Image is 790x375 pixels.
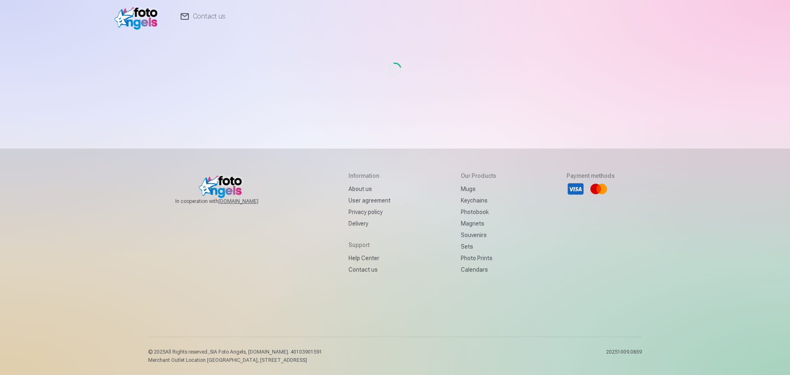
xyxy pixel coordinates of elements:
span: In cooperation with [175,198,278,205]
p: 20251009.0859 [606,349,642,363]
h5: Support [349,241,390,249]
a: Mugs [461,183,496,195]
li: Mastercard [590,180,608,198]
a: Keychains [461,195,496,206]
p: Merchant Outlet Location [GEOGRAPHIC_DATA], [STREET_ADDRESS] [148,357,322,363]
a: [DOMAIN_NAME] [218,198,278,205]
a: Sets [461,241,496,252]
span: SIA Foto Angels, [DOMAIN_NAME]. 40103901591 [210,349,322,355]
a: Delivery [349,218,390,229]
a: User agreement [349,195,390,206]
a: Help Center [349,252,390,264]
p: © 2025 All Rights reserved. , [148,349,322,355]
a: Magnets [461,218,496,229]
a: Photobook [461,206,496,218]
h5: Payment methods [567,172,615,180]
a: About us [349,183,390,195]
a: Calendars [461,264,496,275]
a: Contact us [349,264,390,275]
a: Souvenirs [461,229,496,241]
a: Photo prints [461,252,496,264]
h5: Information [349,172,390,180]
li: Visa [567,180,585,198]
img: /v1 [114,3,162,30]
a: Privacy policy [349,206,390,218]
h5: Our products [461,172,496,180]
